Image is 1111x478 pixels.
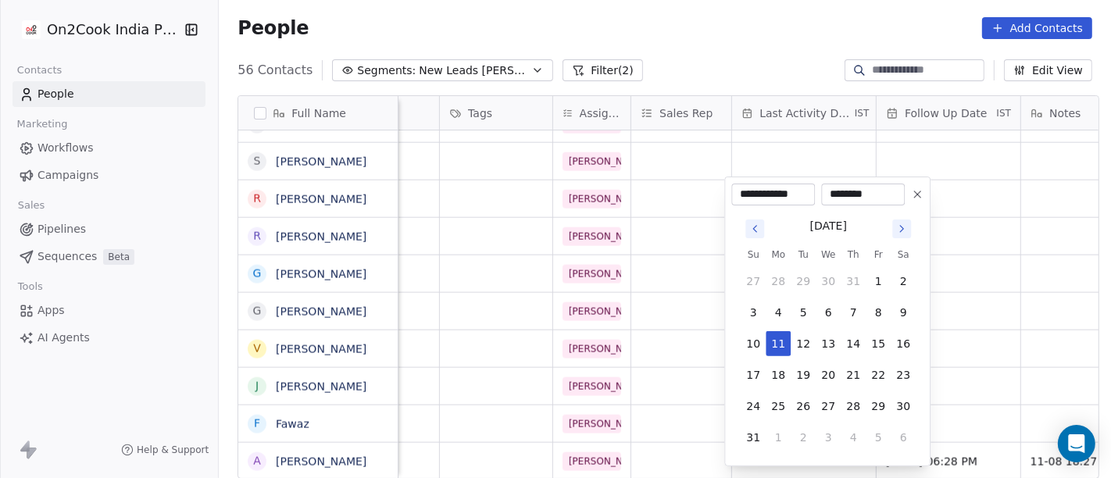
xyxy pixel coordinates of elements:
button: 1 [766,425,791,450]
button: 16 [891,331,916,356]
button: 31 [741,425,766,450]
button: 4 [766,300,791,325]
button: Go to next month [891,218,913,240]
button: 1 [866,269,891,294]
button: 6 [816,300,841,325]
button: 8 [866,300,891,325]
div: [DATE] [810,218,847,234]
button: 30 [816,269,841,294]
th: Sunday [741,247,766,262]
th: Tuesday [791,247,816,262]
button: 29 [791,269,816,294]
button: 2 [791,425,816,450]
button: 2 [891,269,916,294]
button: 7 [841,300,866,325]
button: 4 [841,425,866,450]
th: Wednesday [816,247,841,262]
button: 26 [791,394,816,419]
button: 5 [866,425,891,450]
th: Thursday [841,247,866,262]
button: 28 [766,269,791,294]
button: 3 [816,425,841,450]
button: 13 [816,331,841,356]
button: 30 [891,394,916,419]
th: Saturday [891,247,916,262]
button: 25 [766,394,791,419]
button: 23 [891,362,916,387]
button: 17 [741,362,766,387]
button: 24 [741,394,766,419]
button: 15 [866,331,891,356]
button: 11 [766,331,791,356]
button: 14 [841,331,866,356]
button: 31 [841,269,866,294]
button: 12 [791,331,816,356]
button: 18 [766,362,791,387]
button: 5 [791,300,816,325]
button: 10 [741,331,766,356]
button: 27 [741,269,766,294]
button: 29 [866,394,891,419]
button: 27 [816,394,841,419]
button: Go to previous month [744,218,766,240]
button: 28 [841,394,866,419]
button: 22 [866,362,891,387]
th: Friday [866,247,891,262]
button: 3 [741,300,766,325]
button: 19 [791,362,816,387]
th: Monday [766,247,791,262]
button: 20 [816,362,841,387]
button: 21 [841,362,866,387]
button: 9 [891,300,916,325]
button: 6 [891,425,916,450]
